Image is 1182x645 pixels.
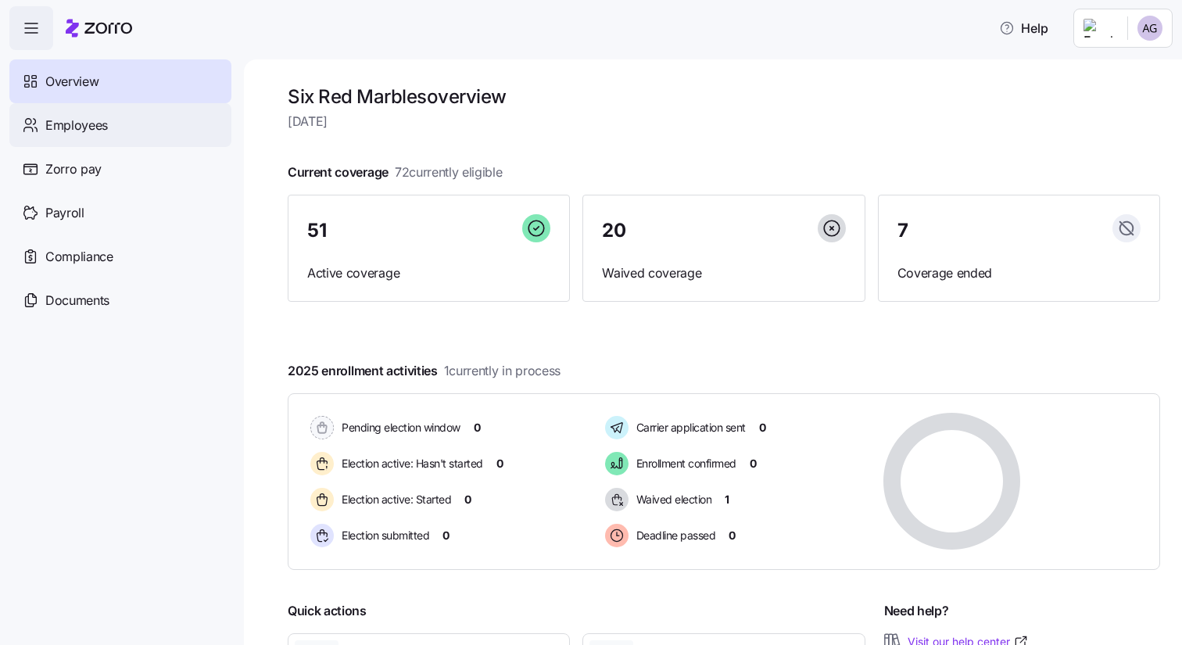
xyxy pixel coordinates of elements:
span: Overview [45,72,98,91]
button: Help [987,13,1061,44]
span: Documents [45,291,109,310]
a: Overview [9,59,231,103]
span: Need help? [884,601,949,621]
span: 20 [602,221,625,240]
span: 72 currently eligible [395,163,503,182]
a: Compliance [9,235,231,278]
span: Help [999,19,1048,38]
span: 2025 enrollment activities [288,361,561,381]
span: 0 [442,528,450,543]
span: Election active: Hasn't started [337,456,483,471]
span: 1 [725,492,729,507]
span: Enrollment confirmed [632,456,736,471]
span: 0 [496,456,503,471]
span: 0 [750,456,757,471]
span: 0 [464,492,471,507]
span: Current coverage [288,163,503,182]
span: Employees [45,116,108,135]
span: 0 [759,420,766,435]
span: 51 [307,221,326,240]
a: Zorro pay [9,147,231,191]
span: Compliance [45,247,113,267]
a: Documents [9,278,231,322]
span: Carrier application sent [632,420,746,435]
span: [DATE] [288,112,1160,131]
a: Payroll [9,191,231,235]
span: 0 [729,528,736,543]
span: Pending election window [337,420,460,435]
span: Waived election [632,492,712,507]
span: 7 [897,221,908,240]
span: Election active: Started [337,492,451,507]
span: 1 currently in process [444,361,561,381]
span: Active coverage [307,263,550,283]
span: Payroll [45,203,84,223]
h1: Six Red Marbles overview [288,84,1160,109]
span: Deadline passed [632,528,716,543]
span: Election submitted [337,528,429,543]
a: Employees [9,103,231,147]
span: Zorro pay [45,159,102,179]
span: 0 [474,420,481,435]
span: Coverage ended [897,263,1141,283]
img: Employer logo [1083,19,1115,38]
span: Waived coverage [602,263,845,283]
img: 088685dd867378d7844e46458fca8a28 [1137,16,1162,41]
span: Quick actions [288,601,367,621]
